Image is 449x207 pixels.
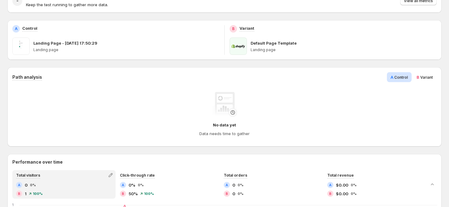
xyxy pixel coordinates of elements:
span: 0 [232,182,235,188]
h2: B [18,192,20,196]
span: 0 [232,191,235,197]
h3: Path analysis [12,74,42,80]
p: Default Page Template [251,40,297,46]
h2: A [122,183,124,187]
span: 0% [138,183,144,187]
span: 0% [30,183,36,187]
span: $0.00 [336,182,348,188]
span: $0.00 [336,191,348,197]
span: Click-through rate [120,173,155,178]
span: 100% [33,192,43,196]
span: 50% [129,191,138,197]
h2: Performance over time [12,159,437,165]
span: 0% [351,183,357,187]
h2: B [226,192,228,196]
h2: A [18,183,20,187]
span: B [417,75,419,80]
h4: Data needs time to gather [199,130,250,137]
h4: No data yet [213,122,236,128]
h2: A [226,183,228,187]
span: 0% [238,183,244,187]
img: Landing Page - Jun 27, 17:50:29 [12,37,30,55]
p: Landing page [33,47,219,52]
span: Total visitors [16,173,40,178]
span: Total revenue [327,173,354,178]
span: 0 [25,182,28,188]
button: Collapse chart [428,180,437,189]
h2: A [329,183,332,187]
h2: B [329,192,332,196]
h2: A [15,26,18,31]
span: Variant [420,75,433,80]
img: Default Page Template [230,37,247,55]
h2: B [122,192,124,196]
h2: B [232,26,235,31]
span: Control [394,75,408,80]
p: Control [22,25,37,31]
span: Keep the test running to gather more data. [26,2,108,7]
span: 0% [129,182,135,188]
span: 100% [144,192,154,196]
img: No data yet [212,92,237,117]
text: 1 [12,203,14,207]
p: Landing Page - [DATE] 17:50:29 [33,40,97,46]
span: A [391,75,393,80]
span: Total orders [224,173,247,178]
p: Landing page [251,47,437,52]
p: Variant [239,25,254,31]
span: 0% [351,192,357,196]
span: 0% [238,192,244,196]
span: 1 [25,191,27,197]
